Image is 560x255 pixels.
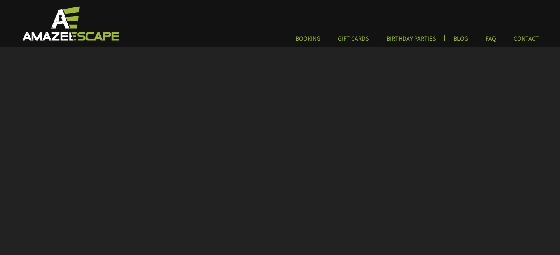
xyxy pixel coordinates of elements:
[289,35,327,48] a: BOOKING
[447,35,474,48] a: BLOG
[332,35,375,48] a: GIFT CARDS
[380,35,442,48] a: BIRTHDAY PARTIES
[12,5,128,41] img: Escape Room Game in Boston Area
[479,35,502,48] a: FAQ
[507,35,545,48] a: CONTACT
